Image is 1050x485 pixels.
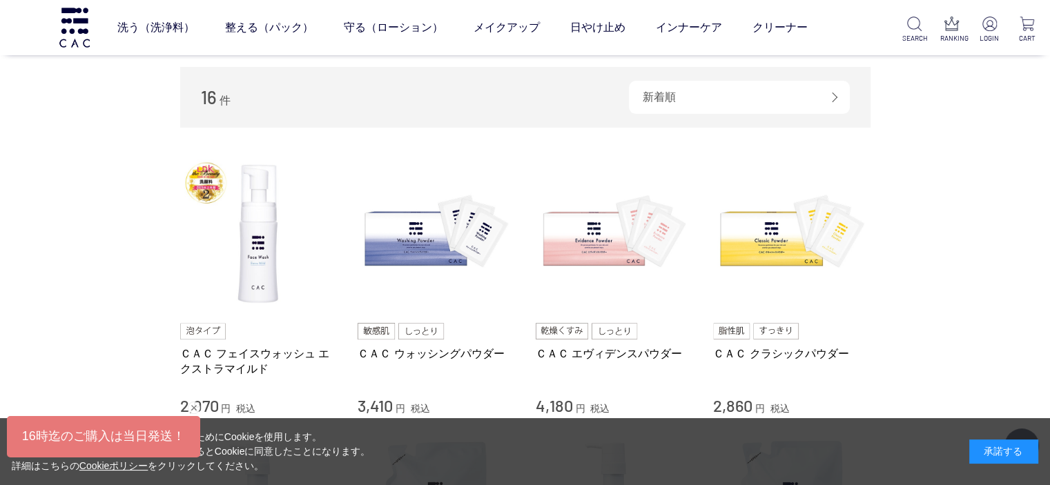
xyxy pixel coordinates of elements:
[978,33,1002,43] p: LOGIN
[180,395,219,415] span: 2,970
[536,155,693,313] img: ＣＡＣ エヴィデンスパウダー
[225,8,313,47] a: 整える（パック）
[117,8,195,47] a: 洗う（洗浄料）
[978,17,1002,43] a: LOGIN
[575,403,585,414] span: 円
[358,323,395,339] img: 敏感肌
[358,346,515,361] a: ＣＡＣ ウォッシングパウダー
[396,403,405,414] span: 円
[180,323,226,339] img: 泡タイプ
[713,155,871,313] img: ＣＡＣ クラシックパウダー
[940,17,964,43] a: RANKING
[79,460,148,471] a: Cookieポリシー
[752,8,808,47] a: クリーナー
[1015,33,1039,43] p: CART
[57,8,92,47] img: logo
[536,346,693,361] a: ＣＡＣ エヴィデンスパウダー
[536,323,589,339] img: 乾燥くすみ
[398,323,444,339] img: しっとり
[656,8,722,47] a: インナーケア
[344,8,443,47] a: 守る（ローション）
[411,403,430,414] span: 税込
[629,81,850,114] div: 新着順
[474,8,540,47] a: メイクアップ
[236,403,255,414] span: 税込
[940,33,964,43] p: RANKING
[713,323,750,339] img: 脂性肌
[753,323,799,339] img: すっきり
[590,403,610,414] span: 税込
[902,33,926,43] p: SEARCH
[713,346,871,361] a: ＣＡＣ クラシックパウダー
[770,403,790,414] span: 税込
[201,86,217,108] span: 16
[969,439,1038,464] div: 承諾する
[755,403,765,414] span: 円
[570,8,625,47] a: 日やけ止め
[180,155,338,313] img: ＣＡＣ フェイスウォッシュ エクストラマイルド
[536,395,573,415] span: 4,180
[713,395,752,415] span: 2,860
[1015,17,1039,43] a: CART
[180,346,338,376] a: ＣＡＣ フェイスウォッシュ エクストラマイルド
[220,95,231,106] span: 件
[902,17,926,43] a: SEARCH
[221,403,231,414] span: 円
[592,323,637,339] img: しっとり
[358,155,515,313] img: ＣＡＣ ウォッシングパウダー
[358,395,393,415] span: 3,410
